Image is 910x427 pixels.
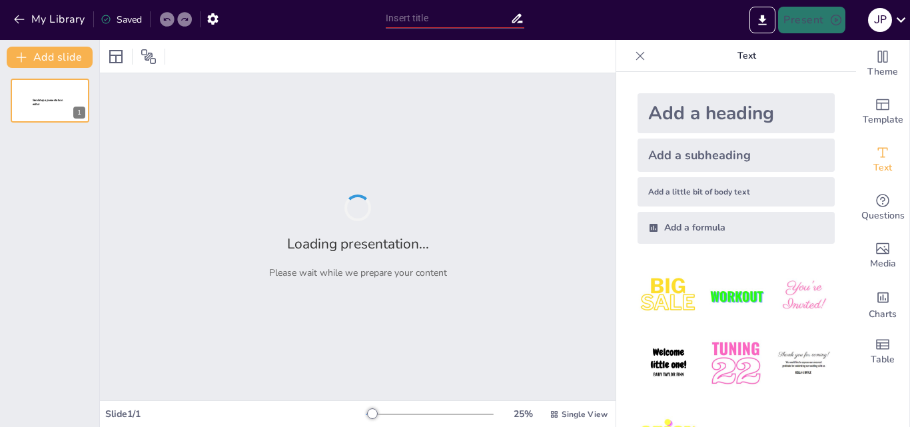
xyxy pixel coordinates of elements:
div: j p [868,8,892,32]
span: Template [863,113,903,127]
span: Media [870,256,896,271]
div: Get real-time input from your audience [856,184,909,232]
h2: Loading presentation... [287,234,429,253]
span: Text [873,161,892,175]
div: 1 [73,107,85,119]
div: Add a table [856,328,909,376]
div: Add a heading [638,93,835,133]
div: Add a subheading [638,139,835,172]
p: Please wait while we prepare your content [269,266,447,279]
button: My Library [10,9,91,30]
img: 1.jpeg [638,265,699,327]
div: 1 [11,79,89,123]
div: Layout [105,46,127,67]
button: j p [868,7,892,33]
div: Slide 1 / 1 [105,408,366,420]
img: 2.jpeg [705,265,767,327]
button: Add slide [7,47,93,68]
div: Add a little bit of body text [638,177,835,207]
span: Charts [869,307,897,322]
input: Insert title [386,9,510,28]
span: Single View [562,409,608,420]
div: Add a formula [638,212,835,244]
span: Table [871,352,895,367]
div: Saved [101,13,142,26]
div: Change the overall theme [856,40,909,88]
div: Add images, graphics, shapes or video [856,232,909,280]
div: Add charts and graphs [856,280,909,328]
div: Add ready made slides [856,88,909,136]
p: Text [651,40,843,72]
span: Questions [861,209,905,223]
span: Theme [867,65,898,79]
div: Add text boxes [856,136,909,184]
span: Sendsteps presentation editor [33,99,63,106]
img: 4.jpeg [638,332,699,394]
span: Position [141,49,157,65]
button: Present [778,7,845,33]
button: Export to PowerPoint [749,7,775,33]
img: 5.jpeg [705,332,767,394]
img: 6.jpeg [773,332,835,394]
div: 25 % [507,408,539,420]
img: 3.jpeg [773,265,835,327]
